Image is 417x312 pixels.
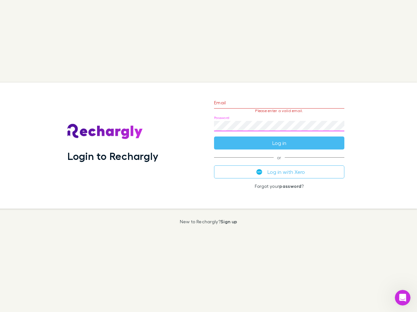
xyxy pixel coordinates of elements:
[214,165,344,178] button: Log in with Xero
[395,290,410,305] iframe: Intercom live chat
[221,219,237,224] a: Sign up
[214,184,344,189] p: Forgot your ?
[214,115,229,120] label: Password
[279,183,301,189] a: password
[67,124,143,139] img: Rechargly's Logo
[67,150,158,162] h1: Login to Rechargly
[180,219,237,224] p: New to Rechargly?
[214,109,344,113] p: Please enter a valid email.
[256,169,262,175] img: Xero's logo
[214,136,344,149] button: Log in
